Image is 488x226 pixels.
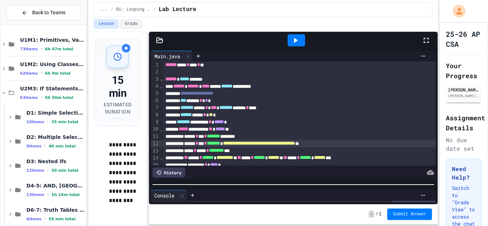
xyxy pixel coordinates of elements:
[151,69,160,76] div: 2
[41,70,42,76] span: •
[32,9,65,16] span: Back to Teams
[159,5,196,14] span: Lab Lecture
[446,29,482,49] h1: 25-26 AP CSA
[151,52,184,60] div: Main.java
[151,162,160,169] div: 15
[448,86,479,93] div: [PERSON_NAME]
[26,120,44,124] span: 10 items
[151,147,160,155] div: 13
[111,7,113,12] span: /
[47,119,49,125] span: •
[45,95,73,100] span: 5h 50m total
[20,37,85,43] span: U1M1: Primitives, Variables, Basic I/O
[153,167,185,177] div: History
[44,216,46,222] span: •
[45,47,73,51] span: 6h 47m total
[6,5,80,20] button: Back to Teams
[151,51,193,61] div: Main.java
[120,19,142,29] button: Grade
[26,168,44,173] span: 12 items
[391,201,436,211] div: Show display
[369,211,374,218] span: -
[20,71,38,76] span: 62 items
[448,93,479,99] div: [PERSON_NAME][EMAIL_ADDRESS][PERSON_NAME][DOMAIN_NAME]
[116,7,150,12] span: D1: Looping - While Loops
[26,182,85,189] span: D4-5: AND, [GEOGRAPHIC_DATA], NOT
[151,97,160,104] div: 6
[151,133,160,140] div: 11
[49,217,75,221] span: 55 min total
[446,136,482,153] div: No due date set
[41,95,42,100] span: •
[100,7,108,12] span: ...
[379,211,381,217] span: 1
[20,47,38,51] span: 73 items
[47,167,49,173] span: •
[160,83,163,89] span: Fold line
[151,61,160,69] div: 1
[153,7,156,12] span: /
[160,126,163,132] span: Fold line
[151,190,187,201] div: Console
[94,19,119,29] button: Lesson
[26,134,85,140] span: D2: Multiple Selection (else)
[51,192,80,197] span: 1h 15m total
[151,76,160,83] div: 3
[151,83,160,90] div: 4
[446,61,482,81] h2: Your Progress
[151,126,160,133] div: 10
[375,211,378,217] span: /
[41,46,42,52] span: •
[45,71,71,76] span: 6h 9m total
[47,192,49,197] span: •
[151,111,160,119] div: 8
[20,61,85,67] span: U1M2: Using Classes and Objects
[151,140,160,147] div: 12
[151,155,160,162] div: 14
[160,76,163,82] span: Fold line
[26,110,85,116] span: D1: Simple Selection
[104,101,132,115] div: Estimated Duration
[393,211,427,217] span: Submit Answer
[49,144,75,149] span: 40 min total
[44,143,46,149] span: •
[445,3,467,19] div: My Account
[51,120,78,124] span: 35 min total
[151,119,160,126] div: 9
[20,85,85,92] span: U2M3: If Statements & Control Flow
[160,155,163,161] span: Fold line
[26,158,85,165] span: D3: Nested ifs
[26,144,41,149] span: 9 items
[26,192,44,197] span: 13 items
[26,217,41,221] span: 6 items
[151,90,160,97] div: 5
[26,207,85,213] span: D6-7: Truth Tables & Combinatorics, DeMorgan's Law
[20,95,38,100] span: 63 items
[446,113,482,133] h2: Assignment Details
[104,74,132,100] div: 15 min
[151,104,160,111] div: 7
[452,165,475,182] h3: Need Help?
[387,209,432,220] button: Submit Answer
[151,192,178,199] div: Console
[51,168,78,173] span: 30 min total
